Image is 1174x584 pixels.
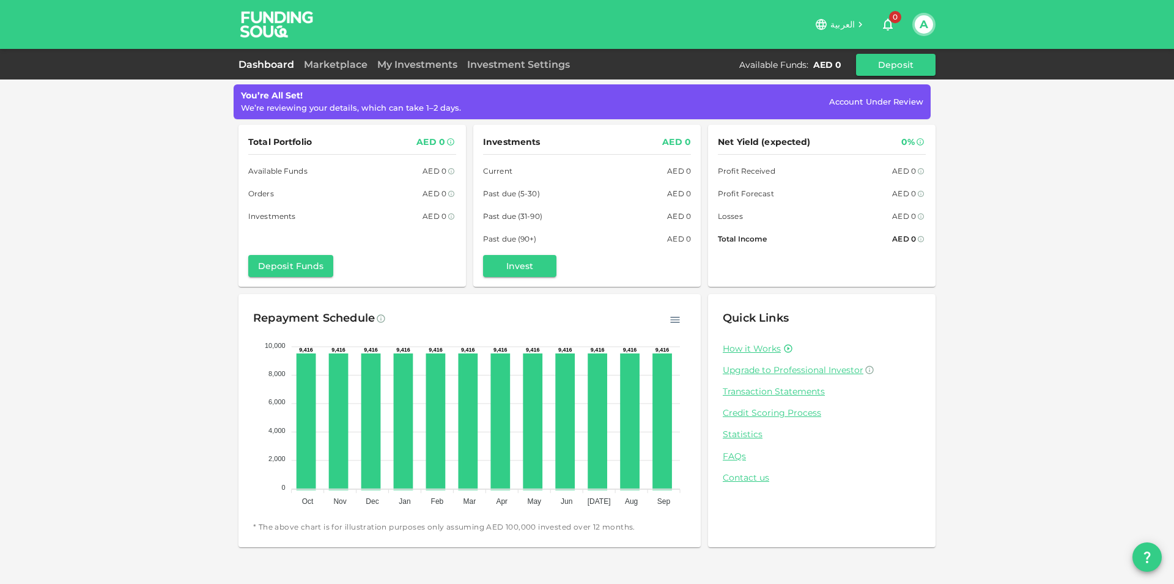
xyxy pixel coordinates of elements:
[723,364,863,375] span: Upgrade to Professional Investor
[718,135,811,150] span: Net Yield (expected)
[892,164,916,177] div: AED 0
[830,19,855,30] span: العربية
[241,102,461,114] div: We’re reviewing your details, which can take 1–2 days.
[483,232,537,245] span: Past due (90+)
[268,426,286,434] tspan: 4,000
[423,210,446,223] div: AED 0
[238,59,299,70] a: Dashboard
[248,210,295,223] span: Investments
[667,232,691,245] div: AED 0
[625,497,638,506] tspan: Aug
[431,497,444,506] tspan: Feb
[718,187,774,200] span: Profit Forecast
[718,232,767,245] span: Total Income
[662,135,691,150] div: AED 0
[253,309,375,328] div: Repayment Schedule
[496,497,508,506] tspan: Apr
[856,54,936,76] button: Deposit
[657,497,671,506] tspan: Sep
[718,164,775,177] span: Profit Received
[723,311,789,325] span: Quick Links
[667,210,691,223] div: AED 0
[829,97,923,106] span: Account Under Review
[302,497,314,506] tspan: Oct
[483,210,542,223] span: Past due (31-90)
[248,255,333,277] button: Deposit Funds
[876,12,900,37] button: 0
[462,59,575,70] a: Investment Settings
[483,187,540,200] span: Past due (5-30)
[268,455,286,462] tspan: 2,000
[723,451,921,462] a: FAQs
[423,164,446,177] div: AED 0
[723,386,921,397] a: Transaction Statements
[299,59,372,70] a: Marketplace
[901,135,915,150] div: 0%
[248,164,308,177] span: Available Funds
[416,135,445,150] div: AED 0
[463,497,476,506] tspan: Mar
[892,210,916,223] div: AED 0
[282,483,286,490] tspan: 0
[561,497,572,506] tspan: Jun
[588,497,611,506] tspan: [DATE]
[723,472,921,484] a: Contact us
[527,497,541,506] tspan: May
[667,164,691,177] div: AED 0
[265,341,286,349] tspan: 10,000
[483,135,540,150] span: Investments
[399,497,410,506] tspan: Jan
[372,59,462,70] a: My Investments
[483,255,556,277] button: Invest
[889,11,901,23] span: 0
[718,210,743,223] span: Losses
[333,497,346,506] tspan: Nov
[723,407,921,419] a: Credit Scoring Process
[892,187,916,200] div: AED 0
[268,398,286,405] tspan: 6,000
[483,164,512,177] span: Current
[253,521,686,533] span: * The above chart is for illustration purposes only assuming AED 100,000 invested over 12 months.
[813,59,841,71] div: AED 0
[723,343,781,355] a: How it Works
[723,364,921,376] a: Upgrade to Professional Investor
[423,187,446,200] div: AED 0
[667,187,691,200] div: AED 0
[248,187,274,200] span: Orders
[892,232,916,245] div: AED 0
[1132,542,1162,572] button: question
[268,369,286,377] tspan: 8,000
[723,429,921,440] a: Statistics
[739,59,808,71] div: Available Funds :
[248,135,312,150] span: Total Portfolio
[241,90,303,101] span: You’re All Set!
[366,497,378,506] tspan: Dec
[915,15,933,34] button: A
